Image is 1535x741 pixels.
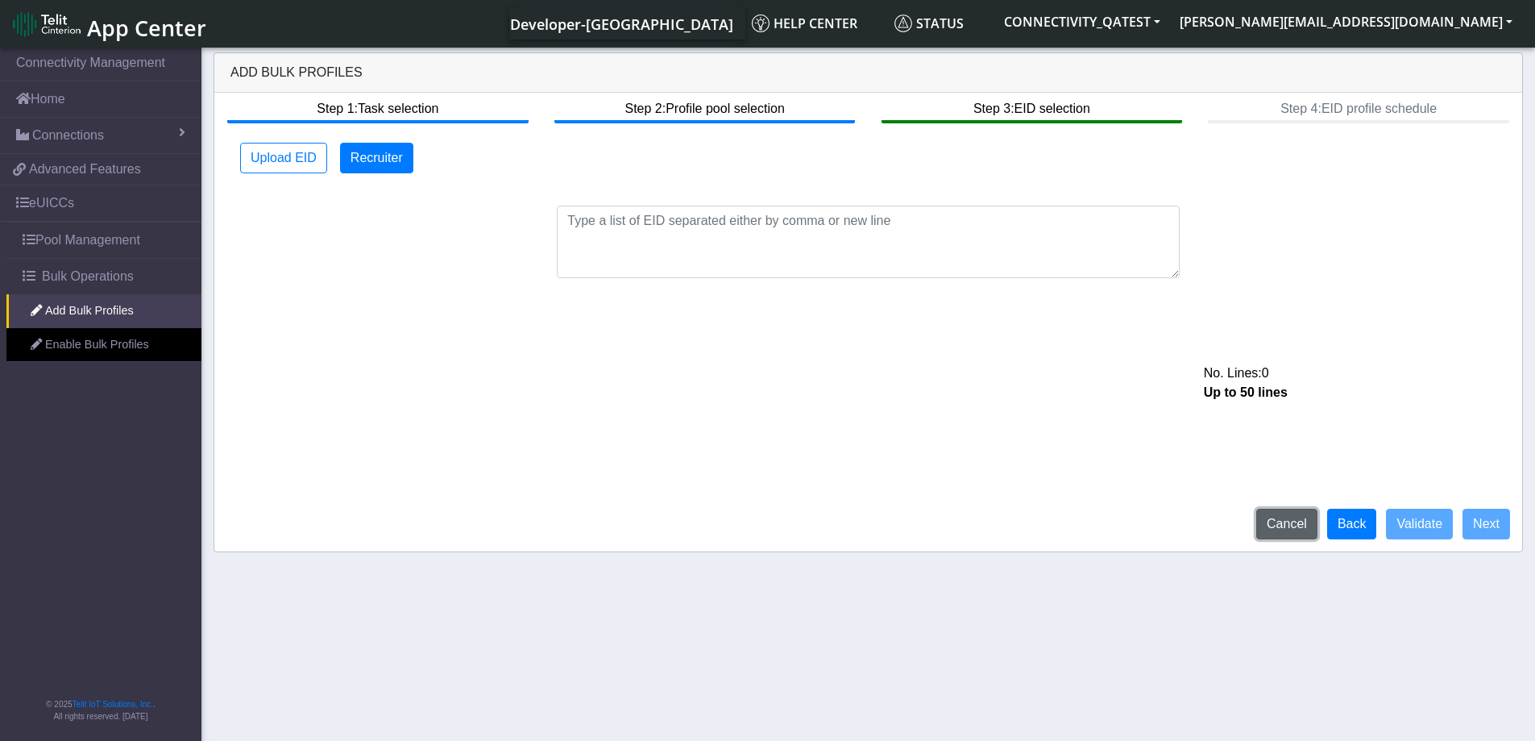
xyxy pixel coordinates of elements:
[6,223,201,258] a: Pool Management
[1327,509,1377,539] button: Back
[752,15,770,32] img: knowledge.svg
[745,7,888,40] a: Help center
[340,143,413,173] button: Recruiter
[73,700,153,709] a: Telit IoT Solutions, Inc.
[87,13,206,43] span: App Center
[1256,509,1317,539] button: Cancel
[509,7,732,40] a: Your current platform instance
[882,93,1182,123] btn: Step 3: EID selection
[6,259,201,294] a: Bulk Operations
[13,11,81,37] img: logo-telit-cinterion-gw-new.png
[6,294,201,328] a: Add Bulk Profiles
[1386,509,1453,539] button: Validate
[894,15,912,32] img: status.svg
[554,93,855,123] btn: Step 2: Profile pool selection
[510,15,733,34] span: Developer-[GEOGRAPHIC_DATA]
[6,328,201,362] a: Enable Bulk Profiles
[1462,509,1510,539] button: Next
[994,7,1170,36] button: CONNECTIVITY_QATEST
[752,15,857,32] span: Help center
[1262,366,1269,380] span: 0
[13,6,204,41] a: App Center
[42,267,134,286] span: Bulk Operations
[1192,383,1515,402] div: Up to 50 lines
[227,93,528,123] btn: Step 1: Task selection
[894,15,964,32] span: Status
[1170,7,1522,36] button: [PERSON_NAME][EMAIL_ADDRESS][DOMAIN_NAME]
[888,7,994,40] a: Status
[29,160,141,179] span: Advanced Features
[1192,364,1515,383] div: No. Lines:
[214,53,1522,93] div: Add Bulk Profiles
[32,126,104,145] span: Connections
[240,143,327,173] button: Upload EID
